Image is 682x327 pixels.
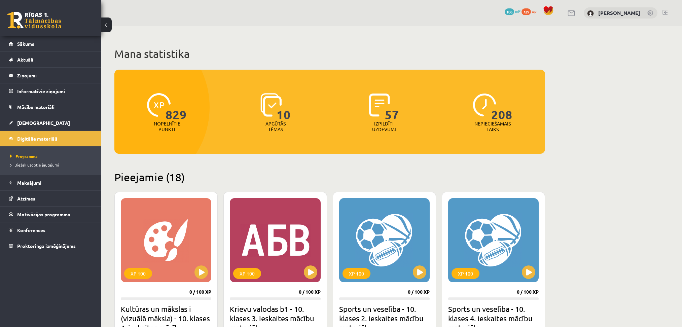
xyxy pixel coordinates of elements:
span: Programma [10,153,38,159]
legend: Informatīvie ziņojumi [17,83,93,99]
a: Sākums [9,36,93,51]
span: mP [515,8,521,14]
span: Mācību materiāli [17,104,55,110]
span: 10 [277,93,291,121]
span: xp [532,8,536,14]
h1: Mana statistika [114,47,545,61]
img: icon-xp-0682a9bc20223a9ccc6f5883a126b849a74cddfe5390d2b41b4391c66f2066e7.svg [147,93,171,117]
legend: Ziņojumi [17,68,93,83]
a: Digitālie materiāli [9,131,93,146]
a: Atzīmes [9,191,93,206]
span: 106 [505,8,514,15]
span: Proktoringa izmēģinājums [17,243,76,249]
span: 729 [522,8,531,15]
a: Informatīvie ziņojumi [9,83,93,99]
span: 829 [166,93,187,121]
a: 729 xp [522,8,540,14]
span: [DEMOGRAPHIC_DATA] [17,120,70,126]
p: Izpildīti uzdevumi [371,121,397,132]
img: icon-completed-tasks-ad58ae20a441b2904462921112bc710f1caf180af7a3daa7317a5a94f2d26646.svg [369,93,390,117]
p: Nopelnītie punkti [154,121,180,132]
div: XP 100 [233,268,261,279]
span: Atzīmes [17,195,35,202]
div: XP 100 [452,268,479,279]
span: 208 [491,93,512,121]
span: Motivācijas programma [17,211,70,217]
a: Rīgas 1. Tālmācības vidusskola [7,12,61,29]
a: Ziņojumi [9,68,93,83]
a: Mācību materiāli [9,99,93,115]
a: Proktoringa izmēģinājums [9,238,93,254]
img: Nauris Semjonovs [587,10,594,17]
span: Sākums [17,41,34,47]
span: Aktuāli [17,57,33,63]
a: Biežāk uzdotie jautājumi [10,162,94,168]
img: icon-learned-topics-4a711ccc23c960034f471b6e78daf4a3bad4a20eaf4de84257b87e66633f6470.svg [260,93,282,117]
span: 57 [385,93,399,121]
a: Programma [10,153,94,159]
div: XP 100 [343,268,370,279]
span: Biežāk uzdotie jautājumi [10,162,59,168]
a: 106 mP [505,8,521,14]
a: [PERSON_NAME] [598,9,640,16]
a: [DEMOGRAPHIC_DATA] [9,115,93,131]
p: Apgūtās tēmas [262,121,289,132]
legend: Maksājumi [17,175,93,190]
p: Nepieciešamais laiks [474,121,511,132]
a: Aktuāli [9,52,93,67]
span: Konferences [17,227,45,233]
a: Motivācijas programma [9,207,93,222]
a: Konferences [9,222,93,238]
a: Maksājumi [9,175,93,190]
img: icon-clock-7be60019b62300814b6bd22b8e044499b485619524d84068768e800edab66f18.svg [473,93,496,117]
h2: Pieejamie (18) [114,171,545,184]
div: XP 100 [124,268,152,279]
span: Digitālie materiāli [17,136,57,142]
